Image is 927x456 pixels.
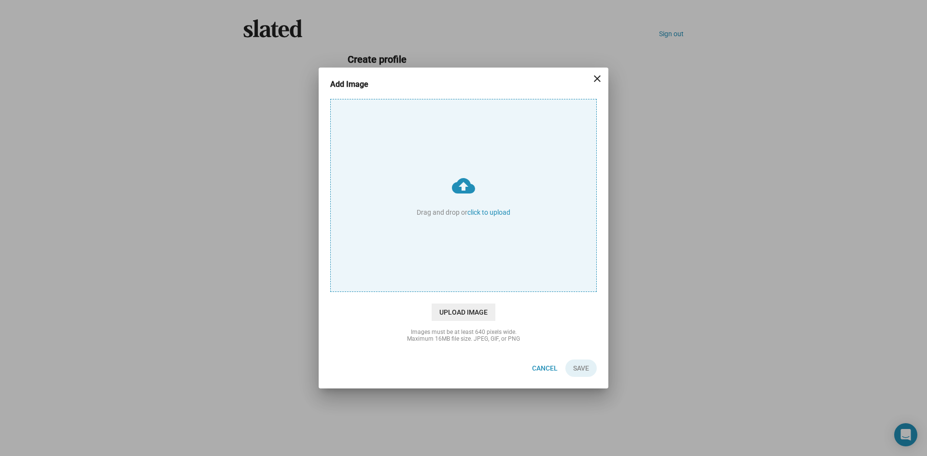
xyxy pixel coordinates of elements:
[591,73,603,84] mat-icon: close
[565,359,597,377] button: Save
[524,359,565,377] button: Cancel
[330,79,382,89] h3: Add Image
[367,329,560,342] div: Images must be at least 640 pixels wide. Maximum 16MB file size. JPEG, GIF, or PNG
[432,304,495,321] span: Upload Image
[532,359,558,377] span: Cancel
[573,359,589,377] span: Save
